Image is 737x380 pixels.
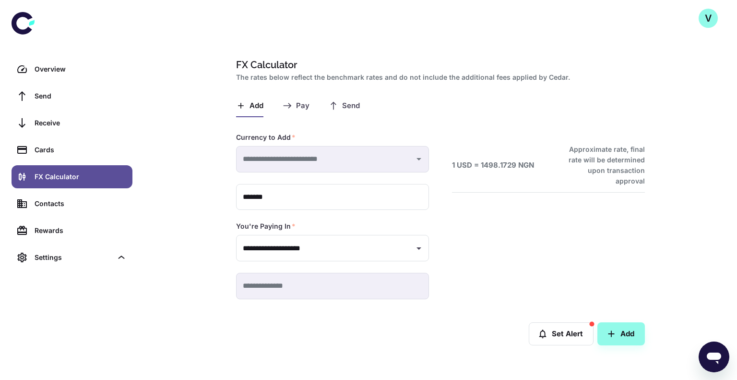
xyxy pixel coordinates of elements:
[342,101,360,110] span: Send
[412,242,426,255] button: Open
[35,252,112,263] div: Settings
[12,165,132,188] a: FX Calculator
[12,192,132,215] a: Contacts
[35,64,127,74] div: Overview
[35,118,127,128] div: Receive
[236,133,296,142] label: Currency to Add
[12,85,132,108] a: Send
[12,246,132,269] div: Settings
[35,225,127,236] div: Rewards
[35,198,127,209] div: Contacts
[529,322,594,345] button: Set Alert
[35,145,127,155] div: Cards
[558,144,645,186] h6: Approximate rate, final rate will be determined upon transaction approval
[452,160,534,171] h6: 1 USD = 1498.1729 NGN
[597,322,645,345] button: Add
[236,72,641,83] h2: The rates below reflect the benchmark rates and do not include the additional fees applied by Cedar.
[35,91,127,101] div: Send
[699,9,718,28] button: V
[12,219,132,242] a: Rewards
[12,138,132,161] a: Cards
[250,101,263,110] span: Add
[236,221,296,231] label: You're Paying In
[236,58,641,72] h1: FX Calculator
[699,342,729,372] iframe: Button to launch messaging window
[35,172,127,182] div: FX Calculator
[296,101,309,110] span: Pay
[12,58,132,81] a: Overview
[12,111,132,135] a: Receive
